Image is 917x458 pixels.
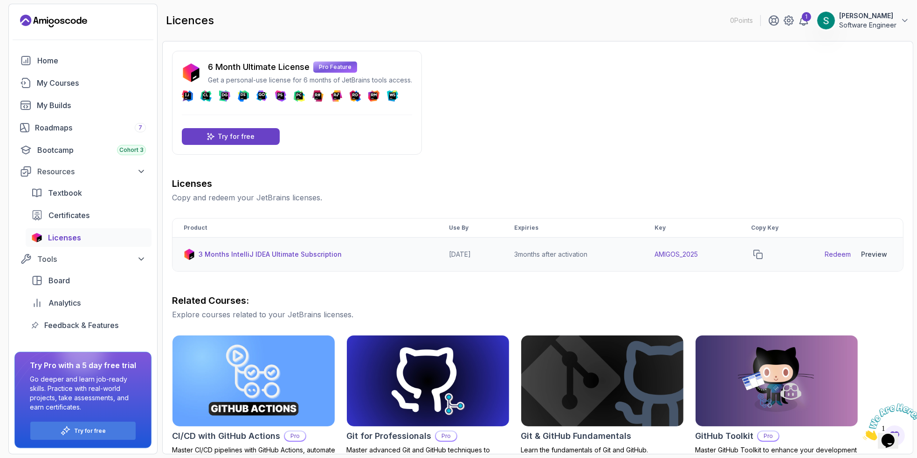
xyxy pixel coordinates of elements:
img: jetbrains icon [184,249,195,260]
a: roadmaps [14,118,152,137]
p: Copy and redeem your JetBrains licenses. [172,192,903,203]
p: 0 Points [730,16,753,25]
img: Git & GitHub Fundamentals card [521,335,683,426]
p: Software Engineer [839,21,896,30]
a: 1 [798,15,809,26]
span: 7 [138,124,142,131]
a: builds [14,96,152,115]
button: Tools [14,251,152,267]
p: Try for free [218,132,255,141]
td: AMIGOS_2025 [643,238,740,272]
a: bootcamp [14,141,152,159]
img: Git for Professionals card [347,335,509,426]
div: Tools [37,253,146,265]
a: Try for free [182,128,280,145]
span: Cohort 3 [119,146,144,154]
h2: GitHub Toolkit [695,430,753,443]
img: CI/CD with GitHub Actions card [172,335,335,426]
img: jetbrains icon [182,63,200,82]
a: board [26,271,152,290]
span: Certificates [48,210,90,221]
td: 3 months after activation [503,238,643,272]
h2: Git & GitHub Fundamentals [521,430,631,443]
button: user profile image[PERSON_NAME]Software Engineer [817,11,910,30]
img: GitHub Toolkit card [696,335,858,426]
th: Use By [438,219,503,238]
th: Key [643,219,740,238]
span: Feedback & Features [44,320,118,331]
p: Pro [758,431,779,441]
p: [PERSON_NAME] [839,11,896,21]
div: My Builds [37,100,146,111]
div: Bootcamp [37,144,146,156]
th: Product [172,219,438,238]
button: Resources [14,163,152,180]
p: Pro [285,431,305,441]
iframe: chat widget [859,400,917,444]
h2: CI/CD with GitHub Actions [172,430,280,443]
p: Explore courses related to your JetBrains licenses. [172,309,903,320]
td: [DATE] [438,238,503,272]
a: feedback [26,316,152,335]
h3: Licenses [172,177,903,190]
p: 3 Months IntelliJ IDEA Ultimate Subscription [199,250,342,259]
a: certificates [26,206,152,225]
span: Licenses [48,232,81,243]
div: Resources [37,166,146,177]
span: Analytics [48,297,81,308]
p: Go deeper and learn job-ready skills. Practice with real-world projects, take assessments, and ea... [30,375,136,412]
button: copy-button [752,248,765,261]
a: courses [14,74,152,92]
span: Textbook [48,187,82,198]
div: 1 [802,12,811,21]
span: 1 [4,4,7,12]
th: Expiries [503,219,643,238]
a: Try for free [75,427,106,435]
h2: licences [166,13,214,28]
span: Board [48,275,70,286]
p: Pro Feature [313,62,357,73]
a: licenses [26,228,152,247]
th: Copy Key [740,219,814,238]
p: Pro [436,431,456,441]
a: Git & GitHub Fundamentals cardGit & GitHub FundamentalsLearn the fundamentals of Git and GitHub. [521,335,684,455]
p: 6 Month Ultimate License [208,61,310,74]
a: Redeem [825,250,851,259]
a: home [14,51,152,70]
img: Chat attention grabber [4,4,62,41]
img: jetbrains icon [31,233,42,242]
p: Learn the fundamentals of Git and GitHub. [521,445,684,455]
p: Get a personal-use license for 6 months of JetBrains tools access. [208,75,412,85]
button: Preview [856,245,892,264]
div: Roadmaps [35,122,146,133]
button: Try for free [30,421,136,440]
a: Landing page [20,14,87,28]
img: user profile image [817,12,835,29]
h3: Related Courses: [172,294,903,307]
h2: Git for Professionals [346,430,431,443]
a: analytics [26,294,152,312]
a: textbook [26,184,152,202]
div: Home [37,55,146,66]
div: My Courses [37,77,146,89]
div: Preview [861,250,887,259]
